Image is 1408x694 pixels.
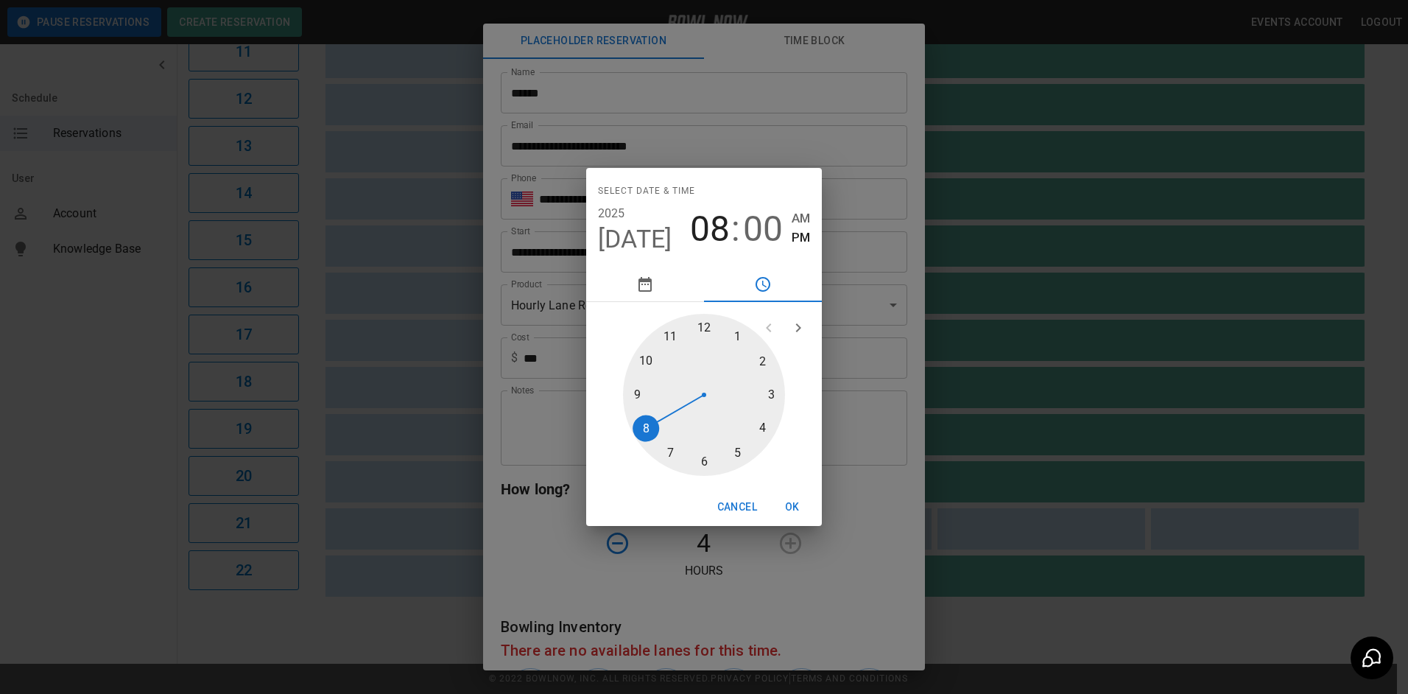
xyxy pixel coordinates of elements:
button: [DATE] [598,224,672,255]
button: Cancel [711,494,763,521]
button: 2025 [598,203,625,224]
button: 00 [743,208,783,250]
button: OK [769,494,816,521]
button: PM [792,228,810,248]
button: open next view [784,313,813,343]
button: pick date [586,267,704,302]
button: 08 [690,208,730,250]
button: pick time [704,267,822,302]
button: AM [792,208,810,228]
span: : [731,208,740,250]
span: Select date & time [598,180,695,203]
